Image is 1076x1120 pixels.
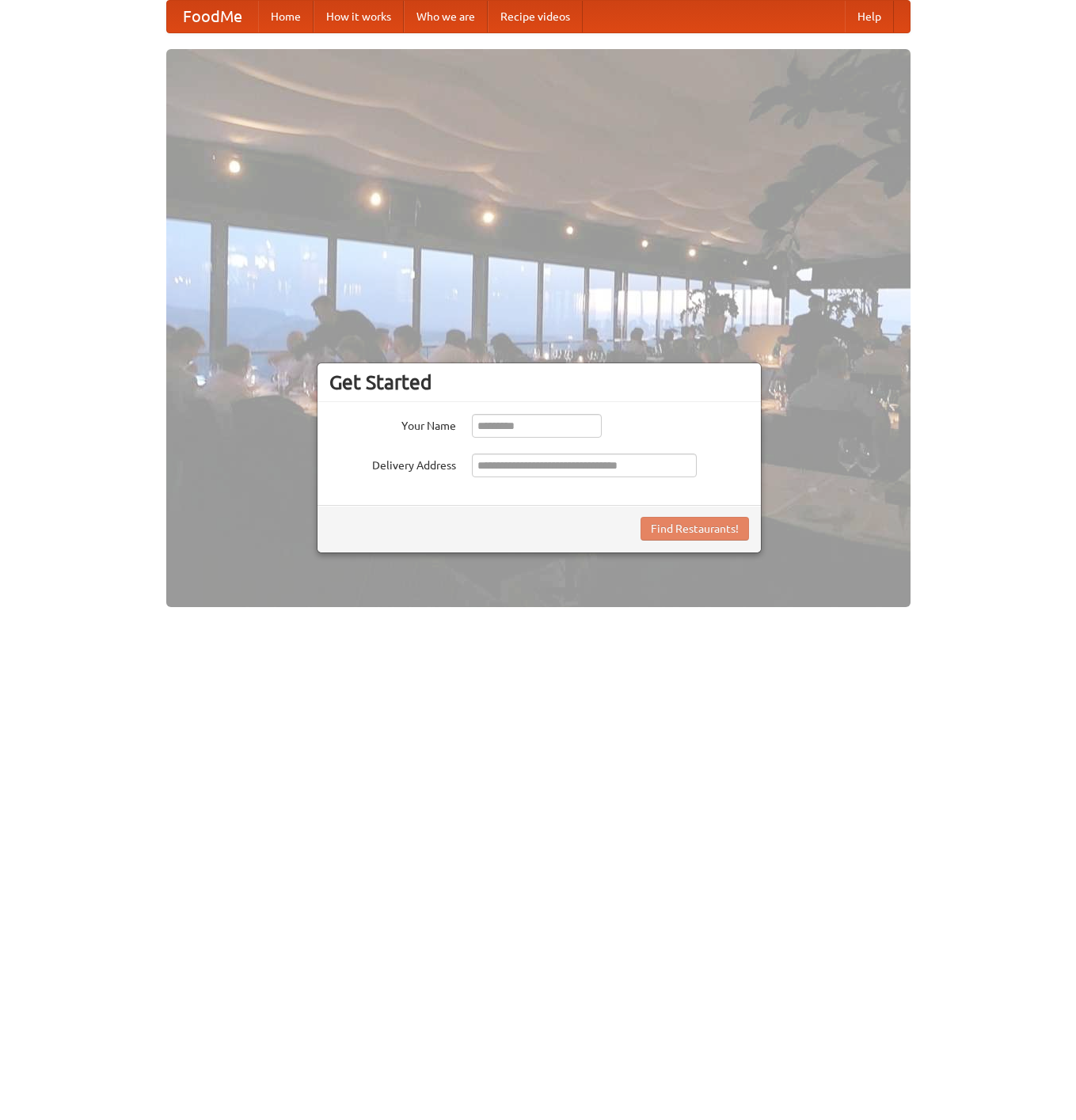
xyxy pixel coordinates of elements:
[404,1,488,32] a: Who we are
[167,1,258,32] a: FoodMe
[845,1,894,32] a: Help
[488,1,583,32] a: Recipe videos
[329,414,456,434] label: Your Name
[329,370,749,394] h3: Get Started
[314,1,404,32] a: How it works
[641,517,749,541] button: Find Restaurants!
[258,1,314,32] a: Home
[329,454,456,473] label: Delivery Address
